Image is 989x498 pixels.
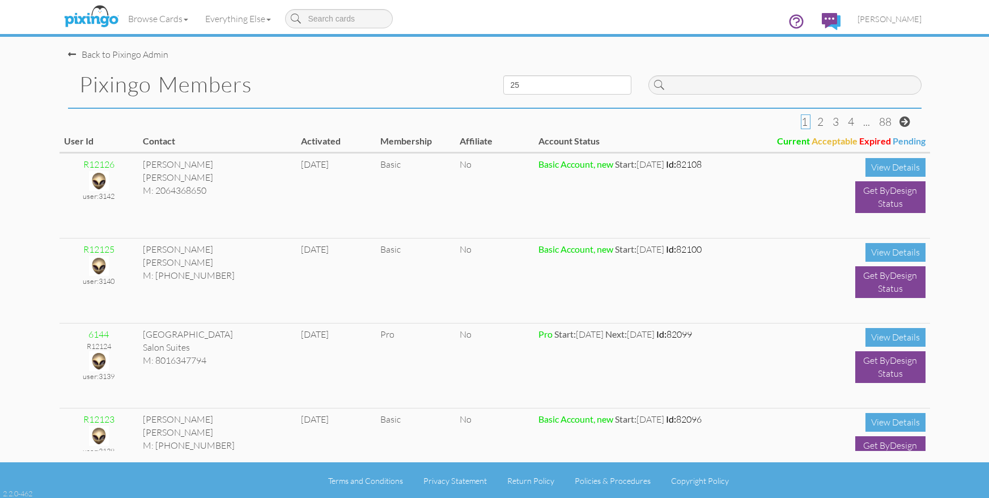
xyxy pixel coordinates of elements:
div: User Id [64,135,134,148]
div: View Details [865,328,926,347]
span: Expired [859,135,891,146]
div: Get ByDesign Status [855,266,926,298]
a: Browse Cards [120,5,197,33]
strong: Start: [554,329,576,339]
div: M: [PHONE_NUMBER] [143,439,292,452]
div: Get ByDesign Status [855,351,926,383]
div: Salon Suites [143,341,292,354]
div: M: 8016347794 [143,354,292,367]
span: 88 [879,115,892,129]
strong: Start: [615,414,636,424]
strong: Start: [615,159,636,169]
div: R12124 [64,341,134,351]
span: Pending [893,135,926,146]
div: R12125 [64,243,134,256]
td: [DATE] [296,154,376,239]
span: Acceptable [812,135,858,146]
div: Activated [301,135,371,148]
td: Basic [376,408,455,493]
img: comments.svg [822,13,841,30]
span: Account Status [538,135,600,146]
span: No [460,329,472,340]
div: M: 2064368650 [143,184,292,197]
a: [PERSON_NAME] [849,5,930,33]
span: 82100 [666,244,702,255]
div: Affiliate [460,135,530,148]
span: ... [863,115,870,129]
strong: Pro [538,329,553,339]
span: [DATE] [605,329,655,340]
span: 3 [833,115,839,129]
span: 82108 [666,159,702,170]
strong: Id: [656,329,667,339]
span: 82099 [656,329,692,340]
a: Terms and Conditions [328,476,403,486]
strong: Id: [666,414,676,424]
div: Contact [143,135,292,148]
img: pixingo logo [61,3,121,31]
div: M: [PHONE_NUMBER] [143,269,292,282]
h1: Pixingo Members [79,73,486,96]
div: View Details [865,413,926,432]
td: [DATE] [296,239,376,324]
img: alien.png [89,171,109,191]
span: 4 [848,115,854,129]
div: View Details [865,243,926,262]
span: [PERSON_NAME] [858,14,922,24]
a: Everything Else [197,5,279,33]
span: Current [777,135,810,146]
a: Policies & Procedures [575,476,651,486]
span: [DATE] [615,414,664,425]
img: alien.png [89,351,109,371]
div: user:3140 [64,276,134,286]
img: alien.png [89,256,109,276]
div: R12126 [64,158,134,171]
span: 2 [817,115,824,129]
div: Back to Pixingo Admin [68,48,168,61]
span: 82096 [666,414,702,425]
strong: Basic Account, new [538,244,613,254]
div: [PERSON_NAME] [143,256,292,269]
nav-back: Pixingo Admin [68,37,922,61]
span: No [460,159,472,170]
div: user:3142 [64,191,134,201]
strong: Next: [605,329,627,339]
span: [DATE] [615,159,664,170]
td: [DATE] [296,408,376,493]
div: Membership [380,135,451,148]
td: Basic [376,154,455,239]
span: [DATE] [615,244,664,255]
strong: Basic Account, new [538,159,613,169]
td: Pro [376,324,455,408]
div: [PERSON_NAME] [143,243,292,256]
div: [PERSON_NAME] [143,171,292,184]
div: [PERSON_NAME] [143,413,292,426]
div: [PERSON_NAME] [143,426,292,439]
span: [DATE] [554,329,604,340]
strong: Start: [615,244,636,254]
div: [GEOGRAPHIC_DATA] [143,328,292,341]
span: No [460,414,472,425]
div: 6144 [64,328,134,341]
span: 1 [801,115,808,129]
a: Privacy Statement [423,476,487,486]
span: No [460,244,472,255]
div: Get ByDesign Status [855,436,926,468]
strong: Id: [666,159,676,169]
div: Get ByDesign Status [855,181,926,213]
strong: Id: [666,244,676,254]
a: Return Policy [507,476,554,486]
a: Copyright Policy [671,476,729,486]
div: R12123 [64,413,134,426]
div: user:3138 [64,446,134,456]
div: user:3139 [64,371,134,381]
div: View Details [865,158,926,177]
td: Basic [376,239,455,324]
img: alien.png [89,426,109,446]
div: [PERSON_NAME] [143,158,292,171]
td: [DATE] [296,324,376,408]
strong: Basic Account, new [538,414,613,424]
input: Search cards [285,9,393,28]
